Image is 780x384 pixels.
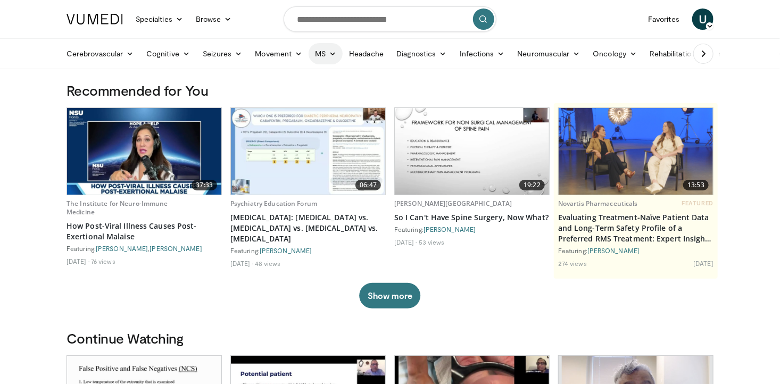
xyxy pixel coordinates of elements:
[196,43,249,64] a: Seizures
[424,226,476,233] a: [PERSON_NAME]
[67,199,168,216] a: The Institute for Neuro-Immune Medicine
[189,9,238,30] a: Browse
[309,43,343,64] a: MS
[359,283,420,308] button: Show more
[230,212,386,244] a: [MEDICAL_DATA]: [MEDICAL_DATA] vs. [MEDICAL_DATA] vs. [MEDICAL_DATA] vs. [MEDICAL_DATA]
[150,245,202,252] a: [PERSON_NAME]
[260,247,312,254] a: [PERSON_NAME]
[249,43,309,64] a: Movement
[255,259,281,268] li: 48 views
[67,244,222,253] div: Featuring: ,
[343,43,390,64] a: Headache
[67,14,123,24] img: VuMedi Logo
[231,108,385,195] a: 06:47
[67,82,713,99] h3: Recommended for You
[394,238,417,246] li: [DATE]
[390,43,453,64] a: Diagnostics
[60,43,140,64] a: Cerebrovascular
[230,259,253,268] li: [DATE]
[67,257,89,265] li: [DATE]
[91,257,115,265] li: 76 views
[67,108,221,195] a: 37:33
[683,180,709,190] span: 13:53
[395,108,549,195] img: c4373fc0-6c06-41b5-9b74-66e3a29521fb.620x360_q85_upscale.jpg
[67,221,222,242] a: How Post-Viral Illness Causes Post-Exertional Malaise
[419,238,445,246] li: 53 views
[587,247,640,254] a: [PERSON_NAME]
[96,245,148,252] a: [PERSON_NAME]
[140,43,196,64] a: Cognitive
[519,180,545,190] span: 19:22
[453,43,511,64] a: Infections
[692,9,713,30] a: U
[693,259,713,268] li: [DATE]
[511,43,587,64] a: Neuromuscular
[67,108,221,195] img: bdfd94f0-fe43-4eae-82cd-2e1faa54635b.620x360_q85_upscale.jpg
[395,108,549,195] a: 19:22
[559,108,713,195] a: 13:53
[559,108,713,195] img: 37a18655-9da9-4d40-a34e-6cccd3ffc641.png.620x360_q85_upscale.png
[230,246,386,255] div: Featuring:
[558,246,713,255] div: Featuring:
[231,108,385,195] img: 2fa3f8da-5582-4826-be65-ce52b5ff1ee1.620x360_q85_upscale.jpg
[129,9,189,30] a: Specialties
[643,43,702,64] a: Rehabilitation
[230,199,317,208] a: Psychiatry Education Forum
[355,180,381,190] span: 06:47
[394,212,550,223] a: So I Can't Have Spine Surgery, Now What?
[394,199,512,208] a: [PERSON_NAME][GEOGRAPHIC_DATA]
[67,330,713,347] h3: Continue Watching
[394,225,550,233] div: Featuring:
[558,212,713,244] a: Evaluating Treatment-Naïve Patient Data and Long-Term Safety Profile of a Preferred RMS Treatment...
[682,199,713,207] span: FEATURED
[192,180,217,190] span: 37:33
[642,9,686,30] a: Favorites
[558,199,638,208] a: Novartis Pharmaceuticals
[587,43,644,64] a: Oncology
[284,6,496,32] input: Search topics, interventions
[558,259,587,268] li: 274 views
